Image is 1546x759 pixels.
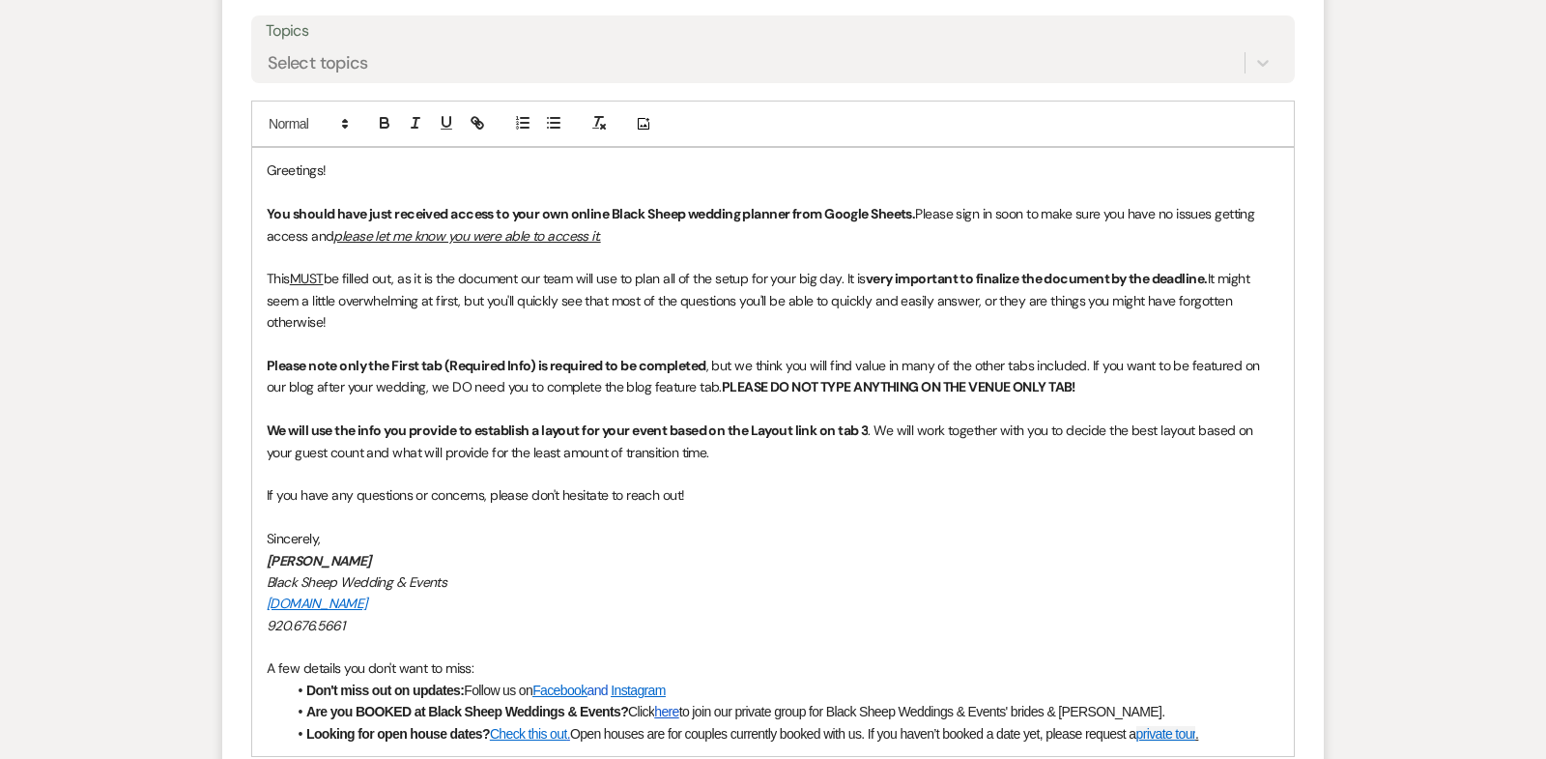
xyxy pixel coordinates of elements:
[266,17,1280,45] label: Topics
[324,270,866,287] span: be filled out, as it is the document our team will use to plan all of the setup for your big day....
[267,552,371,569] em: [PERSON_NAME]
[267,659,473,677] span: A few details you don't want to miss:
[306,726,490,742] strong: Looking for open house dates?
[628,704,654,719] span: Click
[267,422,868,439] strong: We will use the info you provide to establish a layout for your event based on the Layout link on...
[268,50,368,76] div: Select topics
[267,161,326,179] span: Greetings!
[866,270,1208,287] strong: very important to finalize the document by the deadline.
[611,683,666,698] a: Instagram
[267,422,1256,460] span: . We will work together with you to decide the best layout based on your guest count and what wil...
[267,357,706,374] strong: Please note only the First tab (Required Info) is required to be completed
[570,726,1136,742] span: Open houses are for couples currently booked with us. If you haven’t booked a date yet, please re...
[267,595,367,612] a: [DOMAIN_NAME]
[267,357,1263,395] span: , but we think you will find value in many of the other tabs included. If you want to be featured...
[587,683,608,698] span: and
[267,270,1252,331] span: It might seem a little overwhelming at first, but you'll quickly see that most of the questions y...
[464,683,532,698] span: Follow us on
[267,617,344,634] em: 920.676.5661
[532,683,587,698] a: Facebook
[267,205,915,222] strong: You should have just received access to your own online Black Sheep wedding planner from Google S...
[679,704,1165,719] span: to join our private group for Black Sheep Weddings & Events' brides & [PERSON_NAME].
[306,704,628,719] strong: Are you BOOKED at Black Sheep Weddings & Events?
[267,270,290,287] span: This
[306,683,464,698] strong: Don't miss out on updates:
[267,205,1258,244] span: Please sign in soon to make sure you have no issues getting access and
[490,726,567,742] a: Check this out
[654,704,678,719] a: here
[1136,726,1196,742] a: private tour
[567,726,570,742] a: .
[1195,726,1198,742] u: .
[722,378,1075,395] strong: PLEASE DO NOT TYPE ANYTHING ON THE VENUE ONLY TAB!
[267,573,446,591] em: Black Sheep Wedding & Events
[333,227,600,245] u: please let me know you were able to access it.
[290,270,324,287] u: MUST
[267,530,320,547] span: Sincerely,
[267,486,685,504] span: If you have any questions or concerns, please don't hesitate to reach out!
